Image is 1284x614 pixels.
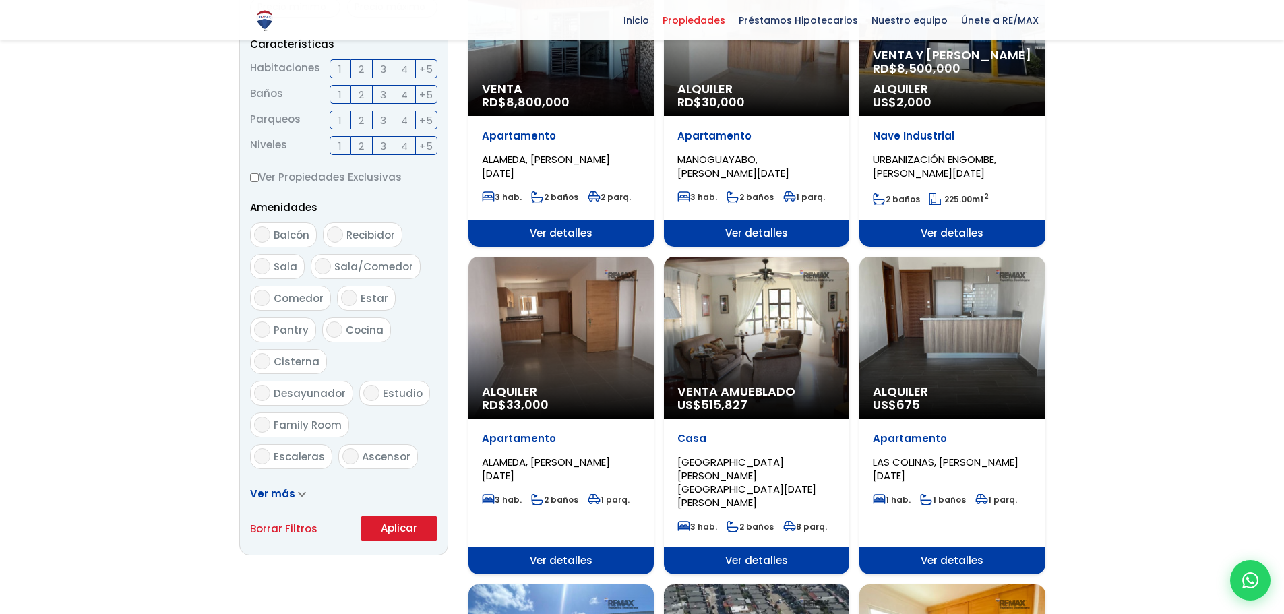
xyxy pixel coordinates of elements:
span: ALAMEDA, [PERSON_NAME][DATE] [482,455,610,483]
span: 33,000 [506,396,549,413]
span: Cisterna [274,355,319,369]
input: Comedor [254,290,270,306]
p: Casa [677,432,836,446]
span: 4 [401,61,408,78]
p: Amenidades [250,199,437,216]
span: RD$ [482,94,570,111]
span: 8,500,000 [897,60,960,77]
span: Estudio [383,386,423,400]
span: Comedor [274,291,324,305]
span: +5 [419,61,433,78]
span: Sala/Comedor [334,259,413,274]
a: Alquiler RD$33,000 Apartamento ALAMEDA, [PERSON_NAME][DATE] 3 hab. 2 baños 1 parq. Ver detalles [468,257,654,574]
span: Ver detalles [859,547,1045,574]
span: RD$ [677,94,745,111]
span: US$ [873,94,931,111]
sup: 2 [984,191,989,202]
span: Ver detalles [664,220,849,247]
span: 1 parq. [975,494,1017,505]
input: Estar [341,290,357,306]
span: Parqueos [250,111,301,129]
span: 2 parq. [588,191,631,203]
span: Préstamos Hipotecarios [732,10,865,30]
span: Estar [361,291,388,305]
input: Estudio [363,385,379,401]
span: Ver detalles [859,220,1045,247]
span: Venta y [PERSON_NAME] [873,49,1031,62]
input: Balcón [254,226,270,243]
span: Baños [250,85,283,104]
span: Alquiler [873,82,1031,96]
span: 3 hab. [677,521,717,532]
span: 1 [338,86,342,103]
p: Apartamento [482,129,640,143]
span: 2 baños [873,193,920,205]
span: Escaleras [274,450,325,464]
span: Ver más [250,487,295,501]
span: 2 baños [531,191,578,203]
span: Ver detalles [664,547,849,574]
span: Family Room [274,418,342,432]
label: Ver Propiedades Exclusivas [250,168,437,185]
span: Alquiler [482,385,640,398]
span: Ver detalles [468,220,654,247]
span: [GEOGRAPHIC_DATA][PERSON_NAME][GEOGRAPHIC_DATA][DATE][PERSON_NAME] [677,455,816,510]
span: URBANIZACIÓN ENGOMBE, [PERSON_NAME][DATE] [873,152,996,180]
span: ALAMEDA, [PERSON_NAME][DATE] [482,152,610,180]
img: Logo de REMAX [253,9,276,32]
span: mt [929,193,989,205]
span: Recibidor [346,228,395,242]
span: Balcón [274,228,309,242]
span: 3 [380,112,386,129]
span: 8 parq. [783,521,827,532]
input: Desayunador [254,385,270,401]
span: 2 [359,137,364,154]
span: 3 [380,61,386,78]
a: Alquiler US$675 Apartamento LAS COLINAS, [PERSON_NAME][DATE] 1 hab. 1 baños 1 parq. Ver detalles [859,257,1045,574]
span: Inicio [617,10,656,30]
input: Sala/Comedor [315,258,331,274]
span: +5 [419,86,433,103]
span: 3 hab. [482,191,522,203]
input: Pantry [254,321,270,338]
span: 225.00 [944,193,972,205]
span: RD$ [873,60,960,77]
span: +5 [419,112,433,129]
span: +5 [419,137,433,154]
span: Habitaciones [250,59,320,78]
span: Venta [482,82,640,96]
span: 2 baños [727,191,774,203]
p: Apartamento [482,432,640,446]
span: Alquiler [677,82,836,96]
span: LAS COLINAS, [PERSON_NAME][DATE] [873,455,1018,483]
span: Sala [274,259,297,274]
span: 515,827 [701,396,747,413]
span: US$ [873,396,920,413]
span: 2 baños [531,494,578,505]
span: 2 [359,61,364,78]
span: 2,000 [896,94,931,111]
span: 3 [380,137,386,154]
span: Pantry [274,323,309,337]
span: Desayunador [274,386,346,400]
input: Escaleras [254,448,270,464]
span: Propiedades [656,10,732,30]
span: Venta Amueblado [677,385,836,398]
span: 1 [338,137,342,154]
span: 2 [359,112,364,129]
span: Nuestro equipo [865,10,954,30]
a: Borrar Filtros [250,520,317,537]
span: 2 [359,86,364,103]
span: Niveles [250,136,287,155]
span: 4 [401,112,408,129]
span: 1 parq. [783,191,825,203]
a: Ver más [250,487,306,501]
span: 3 hab. [677,191,717,203]
p: Nave Industrial [873,129,1031,143]
span: 675 [896,396,920,413]
input: Family Room [254,417,270,433]
span: Cocina [346,323,384,337]
span: 8,800,000 [506,94,570,111]
span: 3 [380,86,386,103]
a: Venta Amueblado US$515,827 Casa [GEOGRAPHIC_DATA][PERSON_NAME][GEOGRAPHIC_DATA][DATE][PERSON_NAME... [664,257,849,574]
